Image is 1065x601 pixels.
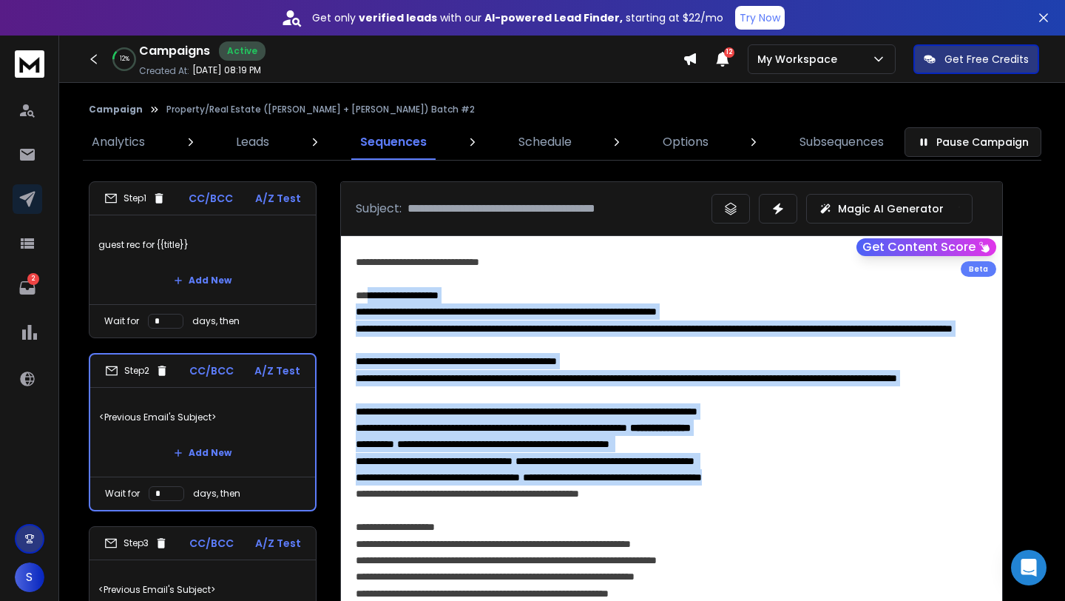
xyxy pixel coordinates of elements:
[192,315,240,327] p: days, then
[791,124,893,160] a: Subsequences
[227,124,278,160] a: Leads
[944,52,1029,67] p: Get Free Credits
[856,238,996,256] button: Get Content Score
[219,41,266,61] div: Active
[510,124,581,160] a: Schedule
[1011,550,1047,585] div: Open Intercom Messenger
[961,261,996,277] div: Beta
[162,438,243,468] button: Add New
[255,191,301,206] p: A/Z Test
[189,191,233,206] p: CC/BCC
[360,133,427,151] p: Sequences
[236,133,269,151] p: Leads
[724,47,734,58] span: 12
[359,10,437,25] strong: verified leads
[193,488,240,500] p: days, then
[166,104,475,115] p: Property/Real Estate ([PERSON_NAME] + [PERSON_NAME]) Batch #2
[92,133,145,151] p: Analytics
[740,10,780,25] p: Try Now
[104,315,139,327] p: Wait for
[735,6,785,30] button: Try Now
[654,124,717,160] a: Options
[913,44,1039,74] button: Get Free Credits
[104,537,168,550] div: Step 3
[518,133,572,151] p: Schedule
[139,42,210,60] h1: Campaigns
[89,181,317,338] li: Step1CC/BCCA/Z Testguest rec for {{title}}Add NewWait fordays, then
[663,133,709,151] p: Options
[15,50,44,78] img: logo
[162,266,243,295] button: Add New
[255,536,301,551] p: A/Z Test
[192,64,261,76] p: [DATE] 08:19 PM
[99,397,306,438] p: <Previous Email's Subject>
[484,10,623,25] strong: AI-powered Lead Finder,
[120,55,129,64] p: 12 %
[83,124,154,160] a: Analytics
[139,65,189,77] p: Created At:
[312,10,723,25] p: Get only with our starting at $22/mo
[104,192,166,205] div: Step 1
[15,563,44,592] button: S
[105,364,169,377] div: Step 2
[351,124,436,160] a: Sequences
[89,353,317,511] li: Step2CC/BCCA/Z Test<Previous Email's Subject>Add NewWait fordays, then
[806,194,973,224] button: Magic AI Generator
[98,224,307,266] p: guest rec for {{title}}
[189,363,234,378] p: CC/BCC
[105,488,140,500] p: Wait for
[189,536,234,551] p: CC/BCC
[799,133,884,151] p: Subsequences
[89,104,143,115] button: Campaign
[13,273,42,303] a: 2
[27,273,39,285] p: 2
[757,52,843,67] p: My Workspace
[838,201,944,216] p: Magic AI Generator
[356,200,402,218] p: Subject:
[905,127,1041,157] button: Pause Campaign
[254,363,300,378] p: A/Z Test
